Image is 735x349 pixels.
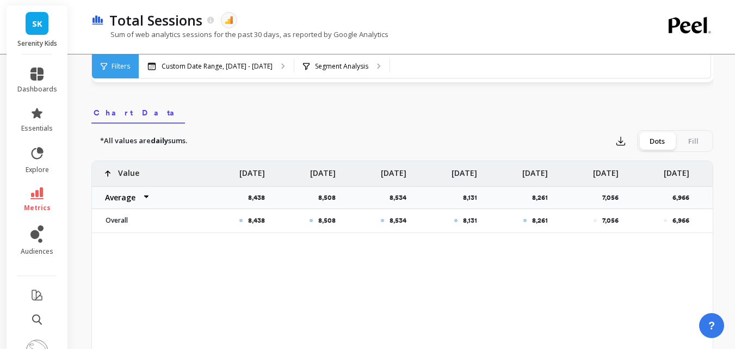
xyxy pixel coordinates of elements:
p: 8,131 [463,216,477,225]
p: 7,056 [602,216,619,225]
p: 8,438 [248,216,265,225]
p: 7,056 [602,193,625,202]
img: api.google_analytics_4.svg [224,15,234,25]
p: 8,508 [318,216,336,225]
p: [DATE] [239,161,265,179]
span: ? [708,318,715,333]
p: 8,131 [463,193,484,202]
span: Chart Data [94,107,183,118]
div: Dots [639,132,675,150]
p: [DATE] [664,161,689,179]
button: ? [699,313,724,338]
p: [DATE] [452,161,477,179]
p: 6,966 [672,193,696,202]
p: 8,534 [390,193,413,202]
span: essentials [21,124,53,133]
span: dashboards [17,85,57,94]
p: [DATE] [310,161,336,179]
p: Overall [99,216,194,225]
p: [DATE] [381,161,406,179]
span: audiences [21,247,53,256]
p: Custom Date Range, [DATE] - [DATE] [162,62,273,71]
p: Total Sessions [109,11,202,29]
p: 8,261 [532,193,554,202]
p: Segment Analysis [315,62,368,71]
p: 8,534 [390,216,406,225]
strong: daily [151,136,168,145]
span: explore [26,166,49,174]
span: Filters [112,62,130,71]
p: Sum of web analytics sessions for the past 30 days, as reported by Google Analytics [91,29,388,39]
nav: Tabs [91,99,713,124]
p: *All values are sums. [100,136,187,146]
img: header icon [91,15,104,26]
div: Fill [675,132,711,150]
span: metrics [24,204,51,212]
p: 8,261 [532,216,548,225]
p: 6,966 [672,216,689,225]
p: 8,438 [248,193,271,202]
p: [DATE] [593,161,619,179]
span: SK [32,17,42,30]
p: [DATE] [522,161,548,179]
p: 8,508 [318,193,342,202]
p: Serenity Kids [17,39,57,48]
p: Value [118,161,139,179]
